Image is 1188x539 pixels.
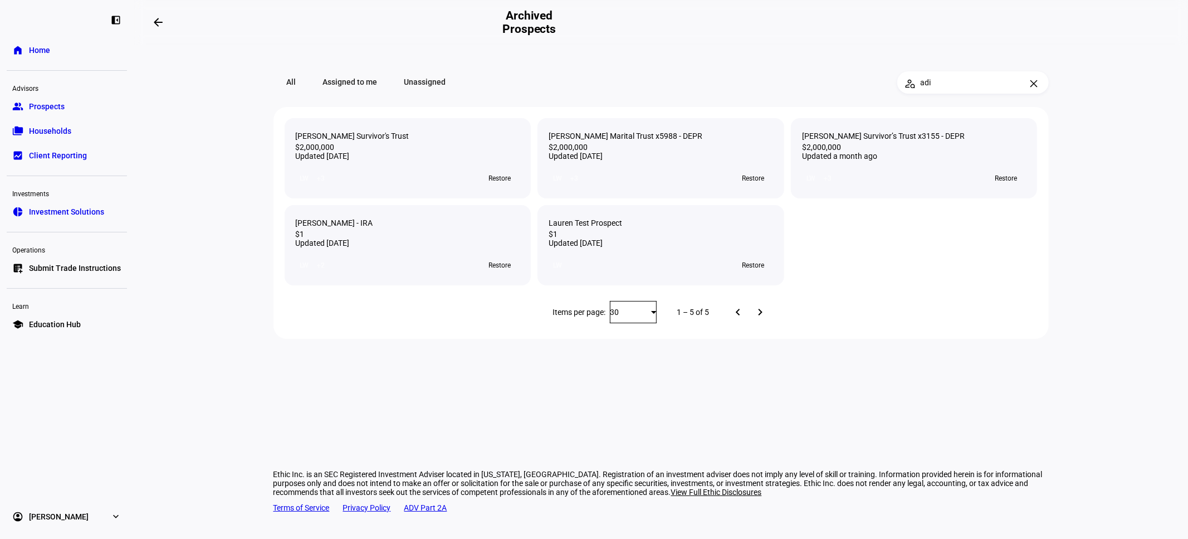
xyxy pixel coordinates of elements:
[549,152,773,161] div: Updated [DATE]
[553,308,605,317] div: Items per page:
[742,256,764,274] span: Restore
[7,144,127,167] a: bid_landscapeClient Reporting
[110,14,121,26] eth-mat-symbol: left_panel_close
[310,71,391,93] span: Assigned to me
[29,125,71,137] span: Households
[7,120,127,142] a: folder_copyHouseholds
[296,152,520,161] div: Updated [DATE]
[12,511,23,522] eth-mat-symbol: account_circle
[549,216,773,230] div: Lauren Test Prospect
[802,152,1026,161] div: Updated a month ago
[296,216,520,230] div: [PERSON_NAME] - IRA
[12,101,23,112] eth-mat-symbol: group
[12,263,23,274] eth-mat-symbol: list_alt_add
[296,239,520,247] div: Updated [DATE]
[733,169,773,187] button: Restore
[733,256,773,274] button: Restore
[904,77,915,88] mat-icon: person_search
[549,129,773,143] div: [PERSON_NAME] Marital Trust x5988 - DEPR
[29,206,104,217] span: Investment Solutions
[29,319,81,330] span: Education Hub
[343,503,391,512] a: Privacy Policy
[404,503,447,512] a: ADV Part 2A
[7,298,127,313] div: Learn
[549,230,773,239] div: $1
[296,143,520,152] div: $2,000,000
[802,129,1026,143] div: [PERSON_NAME] Survivor’s Trust x3155 - DEPR
[273,71,310,93] span: All
[29,511,89,522] span: [PERSON_NAME]
[29,263,121,274] span: Submit Trade Instructions
[273,71,459,94] mat-button-toggle-group: Filter prospects by advisor
[110,511,121,522] eth-mat-symbol: expand_more
[677,308,709,317] div: 1 – 5 of 5
[391,71,459,93] span: Unassigned
[7,80,127,95] div: Advisors
[7,185,127,201] div: Investments
[488,256,511,274] span: Restore
[296,129,520,143] div: [PERSON_NAME] Survivor's Trust
[29,150,87,161] span: Client Reporting
[273,470,1049,497] div: Ethic Inc. is an SEC Registered Investment Adviser located in [US_STATE], [GEOGRAPHIC_DATA]. Regi...
[29,45,50,56] span: Home
[802,143,1026,152] div: $2,000,000
[7,39,127,61] a: homeHome
[29,101,65,112] span: Prospects
[12,150,23,161] eth-mat-symbol: bid_landscape
[986,169,1026,187] button: Restore
[749,301,771,323] button: Next page
[742,169,764,187] span: Restore
[488,169,511,187] span: Restore
[671,488,762,497] span: View Full Ethic Disclosures
[12,125,23,137] eth-mat-symbol: folder_copy
[151,16,165,29] mat-icon: arrow_backwards
[12,319,23,330] eth-mat-symbol: school
[549,239,773,247] div: Updated [DATE]
[7,95,127,118] a: groupProspects
[1028,77,1039,88] mat-icon: clear
[296,230,520,239] div: $1
[7,241,127,257] div: Operations
[920,77,1011,88] input: Search
[995,169,1017,187] span: Restore
[549,143,773,152] div: $2,000,000
[490,9,569,36] h2: Archived Prospects
[273,503,330,512] a: Terms of Service
[12,206,23,217] eth-mat-symbol: pie_chart
[12,45,23,56] eth-mat-symbol: home
[480,169,520,187] button: Restore
[7,201,127,223] a: pie_chartInvestment Solutions
[727,301,749,323] button: Previous page
[480,256,520,274] button: Restore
